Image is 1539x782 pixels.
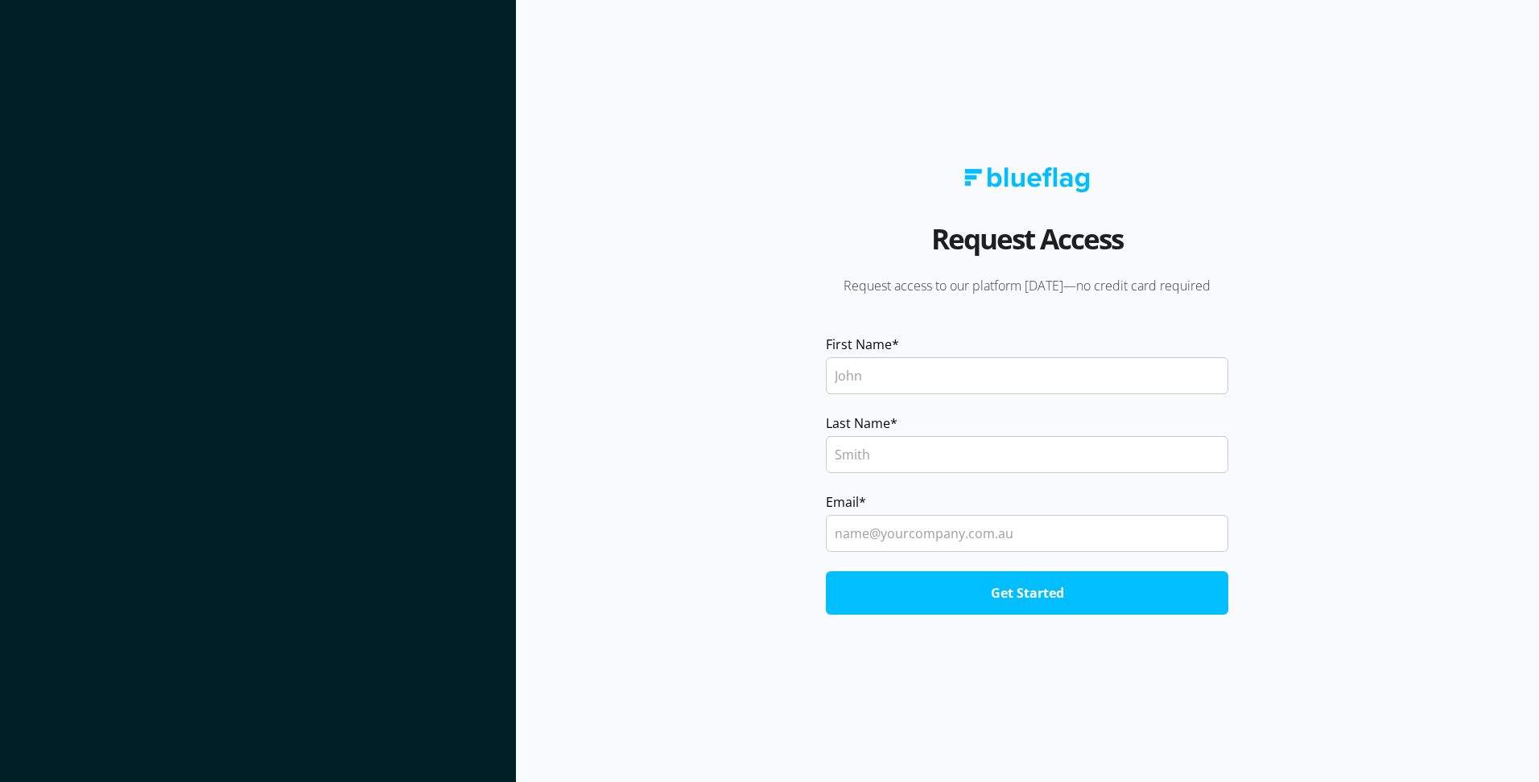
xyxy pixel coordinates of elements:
span: First Name [826,335,892,354]
p: Request access to our platform [DATE]—no credit card required [803,277,1251,294]
input: Smith [826,436,1228,473]
span: Last Name [826,414,890,433]
h2: Request Access [931,216,1123,277]
span: Email [826,492,859,512]
input: John [826,357,1228,394]
input: Get Started [826,571,1228,615]
img: Blue Flag logo [964,167,1090,192]
input: name@yourcompany.com.au [826,515,1228,552]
